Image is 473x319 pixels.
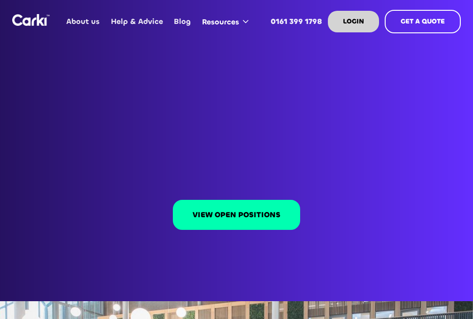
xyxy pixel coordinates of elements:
[61,3,105,40] a: About us
[271,16,322,26] strong: 0161 399 1798
[385,10,461,33] a: GET A QUOTE
[265,3,328,40] a: 0161 399 1798
[202,17,239,27] div: Resources
[173,200,300,230] a: VIEW OPEN POSITIONS
[401,17,445,26] strong: GET A QUOTE
[328,11,379,32] a: LOGIN
[12,14,50,26] img: Logo
[343,17,364,26] strong: LOGIN
[169,3,196,40] a: Blog
[105,3,168,40] a: Help & Advice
